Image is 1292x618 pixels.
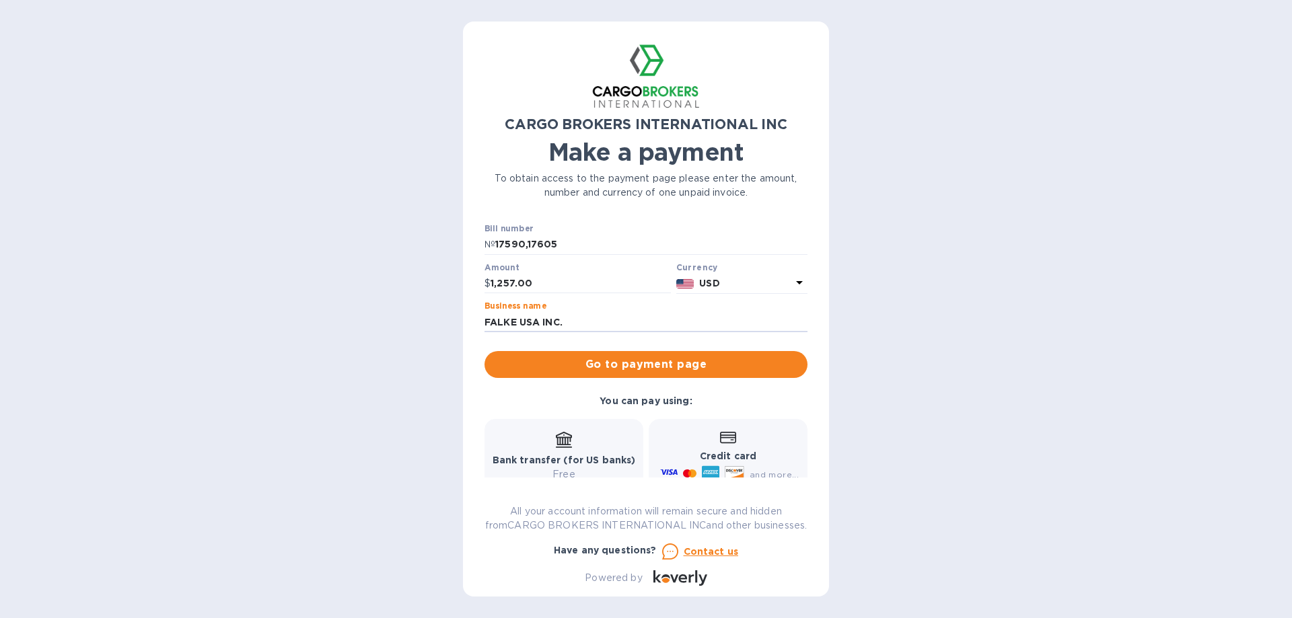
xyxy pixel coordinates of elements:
[485,276,491,291] p: $
[495,356,797,373] span: Go to payment page
[495,235,808,255] input: Enter bill number
[485,504,808,533] p: All your account information will remain secure and hidden from CARGO BROKERS INTERNATIONAL INC a...
[676,279,694,288] img: USD
[485,303,546,311] label: Business name
[699,278,719,288] b: USD
[750,469,799,479] span: and more...
[485,225,533,233] label: Bill number
[485,351,808,378] button: Go to payment page
[676,262,718,272] b: Currency
[485,171,808,200] p: To obtain access to the payment page please enter the amount, number and currency of one unpaid i...
[491,274,671,294] input: 0.00
[585,571,642,585] p: Powered by
[554,545,657,555] b: Have any questions?
[485,237,495,252] p: №
[493,455,636,465] b: Bank transfer (for US banks)
[485,264,519,272] label: Amount
[700,451,756,461] b: Credit card
[485,312,808,332] input: Enter business name
[493,467,636,481] p: Free
[684,546,739,557] u: Contact us
[505,116,787,132] b: CARGO BROKERS INTERNATIONAL INC
[485,138,808,166] h1: Make a payment
[600,395,692,406] b: You can pay using:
